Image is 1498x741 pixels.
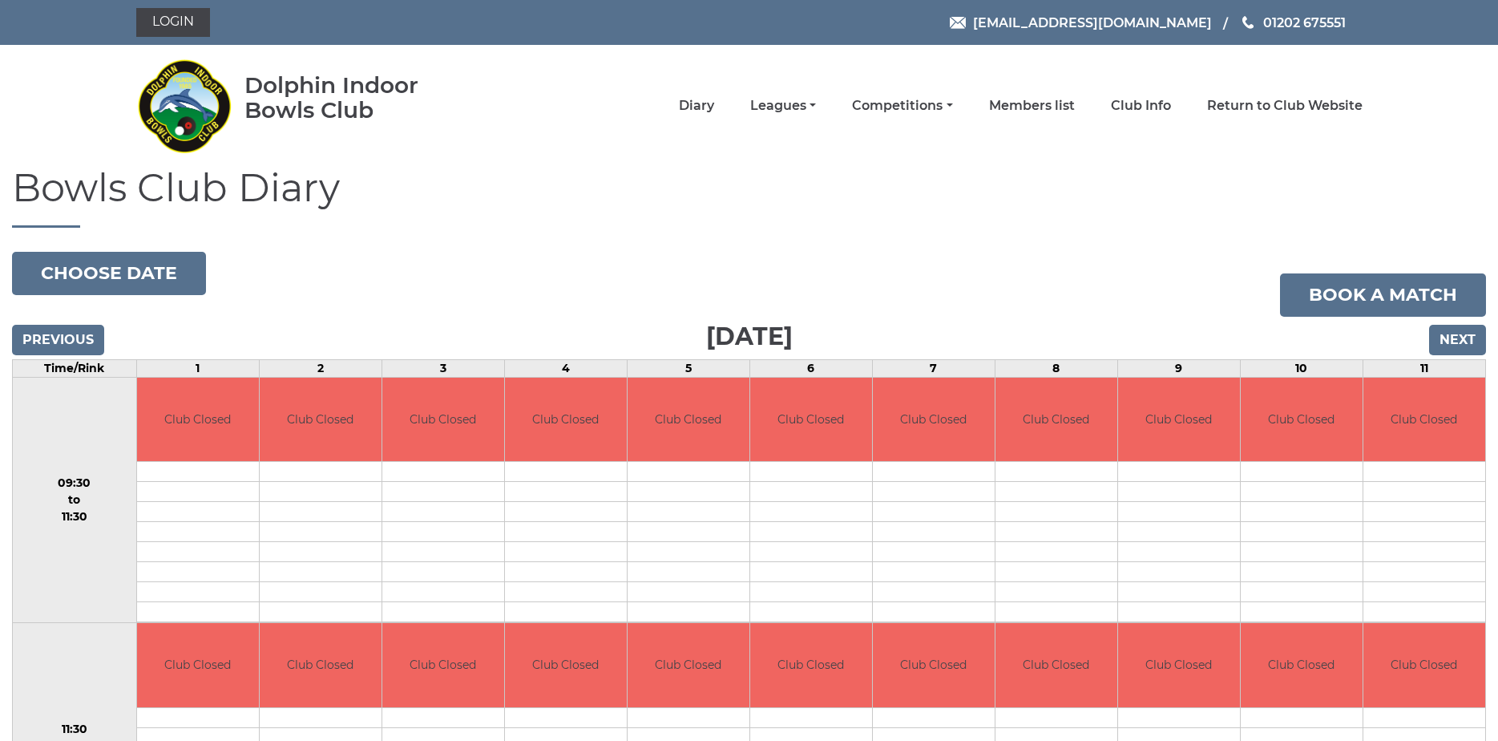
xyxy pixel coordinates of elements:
[13,377,137,623] td: 09:30 to 11:30
[1117,359,1240,377] td: 9
[13,359,137,377] td: Time/Rink
[259,359,382,377] td: 2
[382,359,504,377] td: 3
[750,378,872,462] td: Club Closed
[244,73,470,123] div: Dolphin Indoor Bowls Club
[1118,623,1240,707] td: Club Closed
[679,97,714,115] a: Diary
[950,17,966,29] img: Email
[1241,623,1363,707] td: Club Closed
[872,359,995,377] td: 7
[628,623,749,707] td: Club Closed
[989,97,1075,115] a: Members list
[1241,378,1363,462] td: Club Closed
[995,359,1117,377] td: 8
[627,359,749,377] td: 5
[1363,623,1485,707] td: Club Closed
[504,359,627,377] td: 4
[1118,378,1240,462] td: Club Closed
[1240,13,1346,33] a: Phone us 01202 675551
[136,50,232,162] img: Dolphin Indoor Bowls Club
[136,359,259,377] td: 1
[12,252,206,295] button: Choose date
[136,8,210,37] a: Login
[1429,325,1486,355] input: Next
[1240,359,1363,377] td: 10
[995,378,1117,462] td: Club Closed
[505,378,627,462] td: Club Closed
[1280,273,1486,317] a: Book a match
[873,623,995,707] td: Club Closed
[1263,14,1346,30] span: 01202 675551
[749,359,872,377] td: 6
[12,325,104,355] input: Previous
[260,378,382,462] td: Club Closed
[1363,359,1485,377] td: 11
[1363,378,1485,462] td: Club Closed
[852,97,952,115] a: Competitions
[873,378,995,462] td: Club Closed
[750,623,872,707] td: Club Closed
[137,378,259,462] td: Club Closed
[1111,97,1171,115] a: Club Info
[137,623,259,707] td: Club Closed
[628,378,749,462] td: Club Closed
[1207,97,1363,115] a: Return to Club Website
[382,378,504,462] td: Club Closed
[995,623,1117,707] td: Club Closed
[382,623,504,707] td: Club Closed
[950,13,1212,33] a: Email [EMAIL_ADDRESS][DOMAIN_NAME]
[260,623,382,707] td: Club Closed
[505,623,627,707] td: Club Closed
[12,167,1486,228] h1: Bowls Club Diary
[1242,16,1254,29] img: Phone us
[973,14,1212,30] span: [EMAIL_ADDRESS][DOMAIN_NAME]
[750,97,816,115] a: Leagues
